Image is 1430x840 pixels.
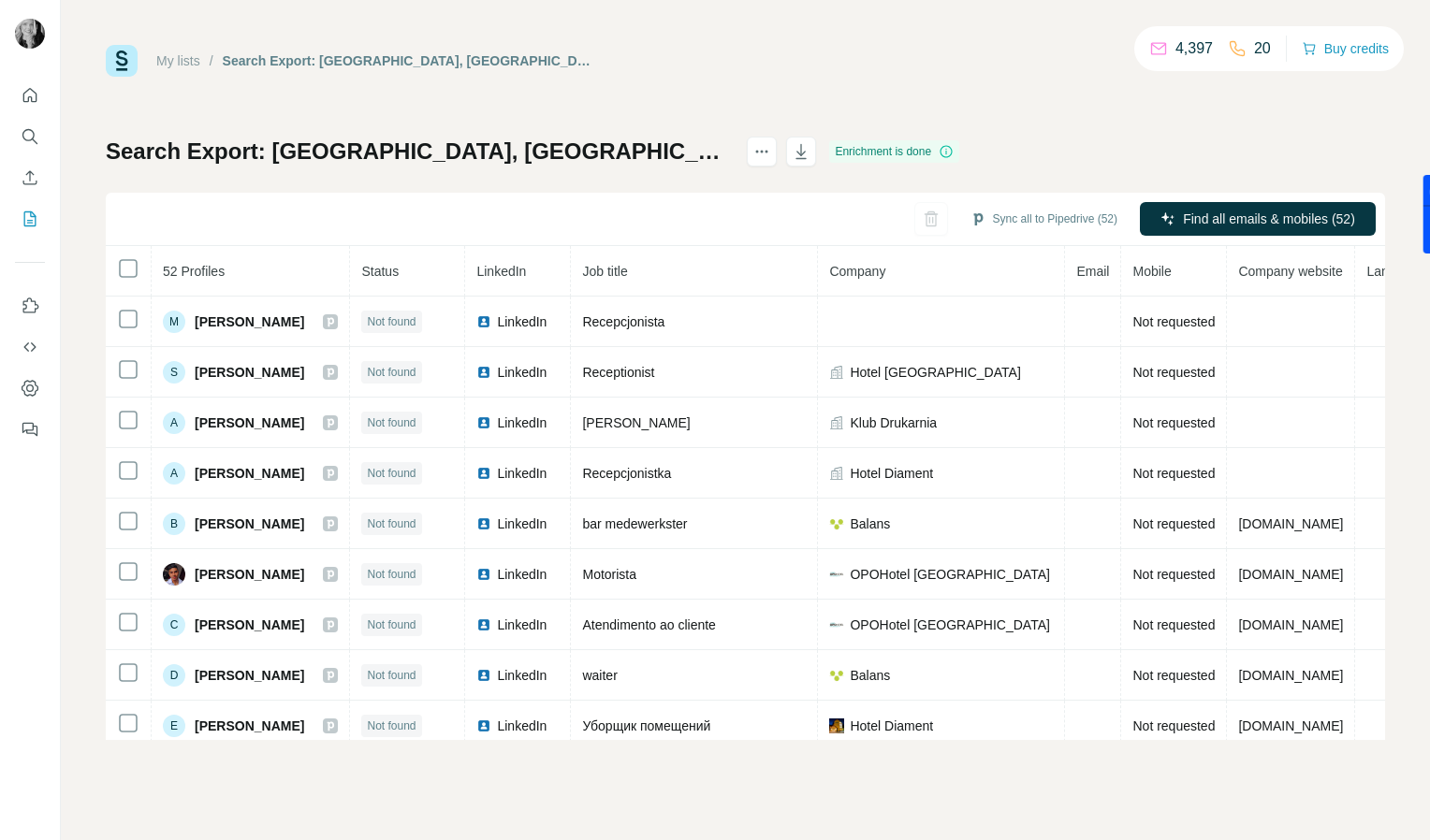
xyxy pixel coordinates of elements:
[163,462,185,485] div: A
[15,371,45,405] button: Dashboard
[1238,718,1343,733] span: [DOMAIN_NAME]
[476,516,491,531] img: LinkedIn logo
[476,264,526,279] span: LinkedIn
[195,413,304,432] span: [PERSON_NAME]
[195,464,304,483] span: [PERSON_NAME]
[497,717,547,735] span: LinkedIn
[367,364,416,381] span: Not found
[582,314,664,329] span: Recepcjonista
[829,567,844,582] img: company-logo
[497,312,547,331] span: LinkedIn
[1238,264,1342,279] span: Company website
[1140,202,1376,236] button: Find all emails & mobiles (52)
[163,412,185,434] div: A
[829,516,844,531] img: company-logo
[163,614,185,636] div: C
[829,718,844,733] img: company-logo
[497,363,547,382] span: LinkedIn
[163,563,185,586] img: Avatar
[163,715,185,737] div: E
[1132,466,1215,481] span: Not requested
[223,51,594,70] div: Search Export: [GEOGRAPHIC_DATA], [GEOGRAPHIC_DATA], Hospitality, Food and Beverage Retail, [GEOG...
[850,464,933,483] span: Hotel Diament
[106,45,138,77] img: Surfe Logo
[582,264,627,279] span: Job title
[850,514,890,533] span: Balans
[957,205,1131,233] button: Sync all to Pipedrive (52)
[195,565,304,584] span: [PERSON_NAME]
[1132,567,1215,582] span: Not requested
[582,415,690,430] span: [PERSON_NAME]
[1132,314,1215,329] span: Not requested
[497,565,547,584] span: LinkedIn
[582,668,617,683] span: waiter
[1132,617,1215,632] span: Not requested
[1175,37,1213,60] p: 4,397
[476,718,491,733] img: LinkedIn logo
[497,464,547,483] span: LinkedIn
[361,264,399,279] span: Status
[476,567,491,582] img: LinkedIn logo
[367,465,416,482] span: Not found
[195,312,304,331] span: [PERSON_NAME]
[850,717,933,735] span: Hotel Diament
[582,617,715,632] span: Atendimento ao cliente
[15,330,45,364] button: Use Surfe API
[850,666,890,685] span: Balans
[1238,567,1343,582] span: [DOMAIN_NAME]
[1183,210,1355,228] span: Find all emails & mobiles (52)
[1254,37,1271,60] p: 20
[15,19,45,49] img: Avatar
[1132,668,1215,683] span: Not requested
[582,516,687,531] span: bar medewerkster
[15,120,45,153] button: Search
[1132,365,1215,380] span: Not requested
[1132,718,1215,733] span: Not requested
[106,137,730,167] h1: Search Export: [GEOGRAPHIC_DATA], [GEOGRAPHIC_DATA], Hospitality, Food and Beverage Retail, [GEOG...
[497,666,547,685] span: LinkedIn
[1238,516,1343,531] span: [DOMAIN_NAME]
[163,264,225,279] span: 52 Profiles
[476,365,491,380] img: LinkedIn logo
[850,616,1049,634] span: OPOHotel [GEOGRAPHIC_DATA]
[1366,264,1416,279] span: Landline
[195,514,304,533] span: [PERSON_NAME]
[582,567,636,582] span: Motorista
[367,414,416,431] span: Not found
[829,264,885,279] span: Company
[195,616,304,634] span: [PERSON_NAME]
[163,311,185,333] div: M
[163,513,185,535] div: B
[476,415,491,430] img: LinkedIn logo
[1132,415,1215,430] span: Not requested
[850,363,1020,382] span: Hotel [GEOGRAPHIC_DATA]
[497,514,547,533] span: LinkedIn
[850,413,937,432] span: Klub Drukarnia
[582,466,671,481] span: Recepcjonistka
[195,666,304,685] span: [PERSON_NAME]
[210,51,213,70] li: /
[195,717,304,735] span: [PERSON_NAME]
[367,616,416,633] span: Not found
[1238,668,1343,683] span: [DOMAIN_NAME]
[497,413,547,432] span: LinkedIn
[367,717,416,734] span: Not found
[829,617,844,632] img: company-logo
[476,466,491,481] img: LinkedIn logo
[582,718,710,733] span: Уборщик помещений
[163,361,185,384] div: S
[1132,516,1215,531] span: Not requested
[747,137,777,167] button: actions
[829,140,959,163] div: Enrichment is done
[1302,36,1389,62] button: Buy credits
[476,617,491,632] img: LinkedIn logo
[163,664,185,687] div: D
[15,202,45,236] button: My lists
[15,289,45,323] button: Use Surfe on LinkedIn
[367,515,416,532] span: Not found
[1076,264,1109,279] span: Email
[15,161,45,195] button: Enrich CSV
[15,413,45,446] button: Feedback
[367,313,416,330] span: Not found
[476,314,491,329] img: LinkedIn logo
